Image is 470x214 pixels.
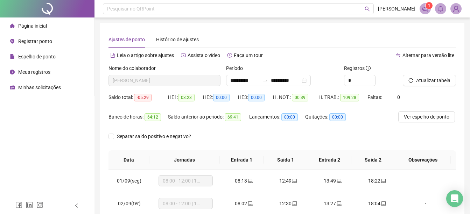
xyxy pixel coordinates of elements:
[134,94,152,101] span: -05:29
[74,203,79,208] span: left
[380,178,386,183] span: laptop
[10,39,15,44] span: environment
[26,201,33,208] span: linkedin
[426,2,433,9] sup: 1
[336,178,342,183] span: laptop
[351,150,395,170] th: Saída 2
[446,190,463,207] div: Open Intercom Messenger
[451,3,461,14] img: 89611
[360,200,394,207] div: 18:04
[262,78,268,83] span: swap-right
[247,201,253,206] span: laptop
[316,200,349,207] div: 13:27
[395,150,451,170] th: Observações
[292,178,297,183] span: laptop
[380,201,386,206] span: laptop
[213,94,230,101] span: 00:00
[272,177,305,185] div: 12:49
[238,93,273,101] div: HE 3:
[318,93,367,101] div: H. TRAB.:
[10,70,15,74] span: clock-circle
[273,93,318,101] div: H. NOT.:
[281,113,298,121] span: 00:00
[145,113,161,121] span: 64:12
[181,53,186,58] span: youtube
[262,78,268,83] span: to
[10,23,15,28] span: home
[225,113,241,121] span: 69:41
[10,85,15,90] span: schedule
[188,52,220,58] span: Assista o vídeo
[227,200,260,207] div: 08:02
[108,113,168,121] div: Banco de horas:
[156,37,199,42] span: Histórico de ajustes
[405,200,446,207] div: -
[113,75,216,86] span: MATHEUS ALVES DOURADO DE OLIVEIRA
[117,178,141,184] span: 01/09(seg)
[272,200,305,207] div: 12:30
[344,64,371,72] span: Registros
[396,53,401,58] span: swap
[108,150,149,170] th: Data
[292,201,297,206] span: laptop
[403,75,456,86] button: Atualizar tabela
[405,177,446,185] div: -
[307,150,351,170] th: Entrada 2
[247,178,253,183] span: laptop
[149,150,220,170] th: Jornadas
[378,5,415,13] span: [PERSON_NAME]
[401,156,445,164] span: Observações
[18,69,50,75] span: Meus registros
[108,37,145,42] span: Ajustes de ponto
[10,54,15,59] span: file
[163,176,209,186] span: 08:00 - 12:00 | 13:00 - 18:00
[366,66,371,71] span: info-circle
[18,85,61,90] span: Minhas solicitações
[108,93,168,101] div: Saldo total:
[15,201,22,208] span: facebook
[305,113,354,121] div: Quitações:
[292,94,308,101] span: 00:39
[408,78,413,83] span: reload
[114,133,194,140] span: Separar saldo positivo e negativo?
[227,53,232,58] span: history
[367,94,383,100] span: Faltas:
[36,201,43,208] span: instagram
[365,6,370,12] span: search
[248,94,265,101] span: 00:00
[264,150,307,170] th: Saída 1
[234,52,263,58] span: Faça um tour
[360,177,394,185] div: 18:22
[168,113,249,121] div: Saldo anterior ao período:
[227,177,260,185] div: 08:13
[117,52,174,58] span: Leia o artigo sobre ajustes
[118,201,141,206] span: 02/09(ter)
[397,94,400,100] span: 0
[340,94,359,101] span: 109:28
[316,177,349,185] div: 13:49
[220,150,264,170] th: Entrada 1
[18,38,52,44] span: Registrar ponto
[422,6,428,12] span: notification
[168,93,203,101] div: HE 1:
[226,64,247,72] label: Período
[336,201,342,206] span: laptop
[329,113,346,121] span: 00:00
[163,198,209,209] span: 08:00 - 12:00 | 13:00 - 18:00
[110,53,115,58] span: file-text
[402,52,454,58] span: Alternar para versão lite
[203,93,238,101] div: HE 2:
[416,77,450,84] span: Atualizar tabela
[398,111,455,122] button: Ver espelho de ponto
[249,113,305,121] div: Lançamentos:
[108,64,160,72] label: Nome do colaborador
[178,94,195,101] span: 03:23
[437,6,444,12] span: bell
[18,23,47,29] span: Página inicial
[404,113,449,121] span: Ver espelho de ponto
[428,3,430,8] span: 1
[18,54,56,59] span: Espelho de ponto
